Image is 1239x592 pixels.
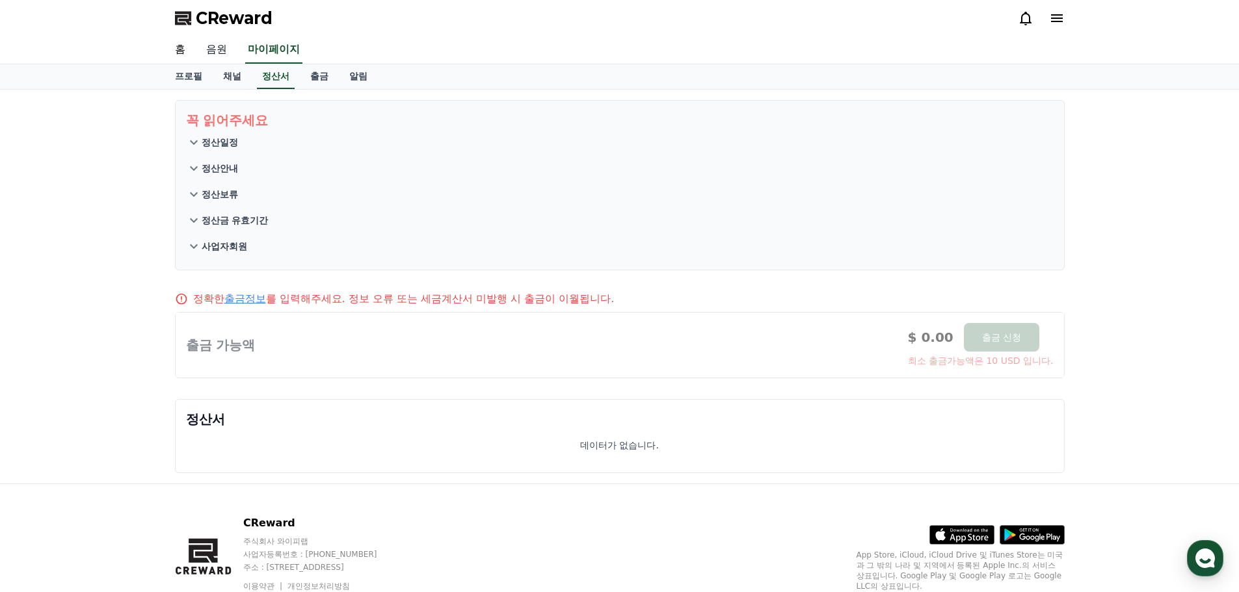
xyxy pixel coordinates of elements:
[168,412,250,444] a: 설정
[186,410,1054,428] p: 정산서
[202,136,238,149] p: 정산일정
[202,240,247,253] p: 사업자회원
[580,439,659,452] p: 데이터가 없습니다.
[196,36,237,64] a: 음원
[213,64,252,89] a: 채널
[202,188,238,201] p: 정산보류
[41,431,49,442] span: 홈
[300,64,339,89] a: 출금
[202,162,238,175] p: 정산안내
[175,8,273,29] a: CReward
[86,412,168,444] a: 대화
[186,181,1054,207] button: 정산보류
[165,36,196,64] a: 홈
[186,129,1054,155] button: 정산일정
[186,233,1054,259] button: 사업자회원
[257,64,295,89] a: 정산서
[224,292,266,305] a: 출금정보
[243,515,402,531] p: CReward
[186,155,1054,181] button: 정산안내
[287,582,350,591] a: 개인정보처리방침
[186,207,1054,233] button: 정산금 유효기간
[201,431,217,442] span: 설정
[4,412,86,444] a: 홈
[119,432,135,443] span: 대화
[202,214,269,227] p: 정산금 유효기간
[186,111,1054,129] p: 꼭 읽어주세요
[339,64,378,89] a: 알림
[245,36,302,64] a: 마이페이지
[243,582,284,591] a: 이용약관
[196,8,273,29] span: CReward
[165,64,213,89] a: 프로필
[193,291,615,307] p: 정확한 를 입력해주세요. 정보 오류 또는 세금계산서 미발행 시 출금이 이월됩니다.
[243,536,402,547] p: 주식회사 와이피랩
[243,549,402,560] p: 사업자등록번호 : [PHONE_NUMBER]
[243,562,402,573] p: 주소 : [STREET_ADDRESS]
[857,550,1065,591] p: App Store, iCloud, iCloud Drive 및 iTunes Store는 미국과 그 밖의 나라 및 지역에서 등록된 Apple Inc.의 서비스 상표입니다. Goo...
